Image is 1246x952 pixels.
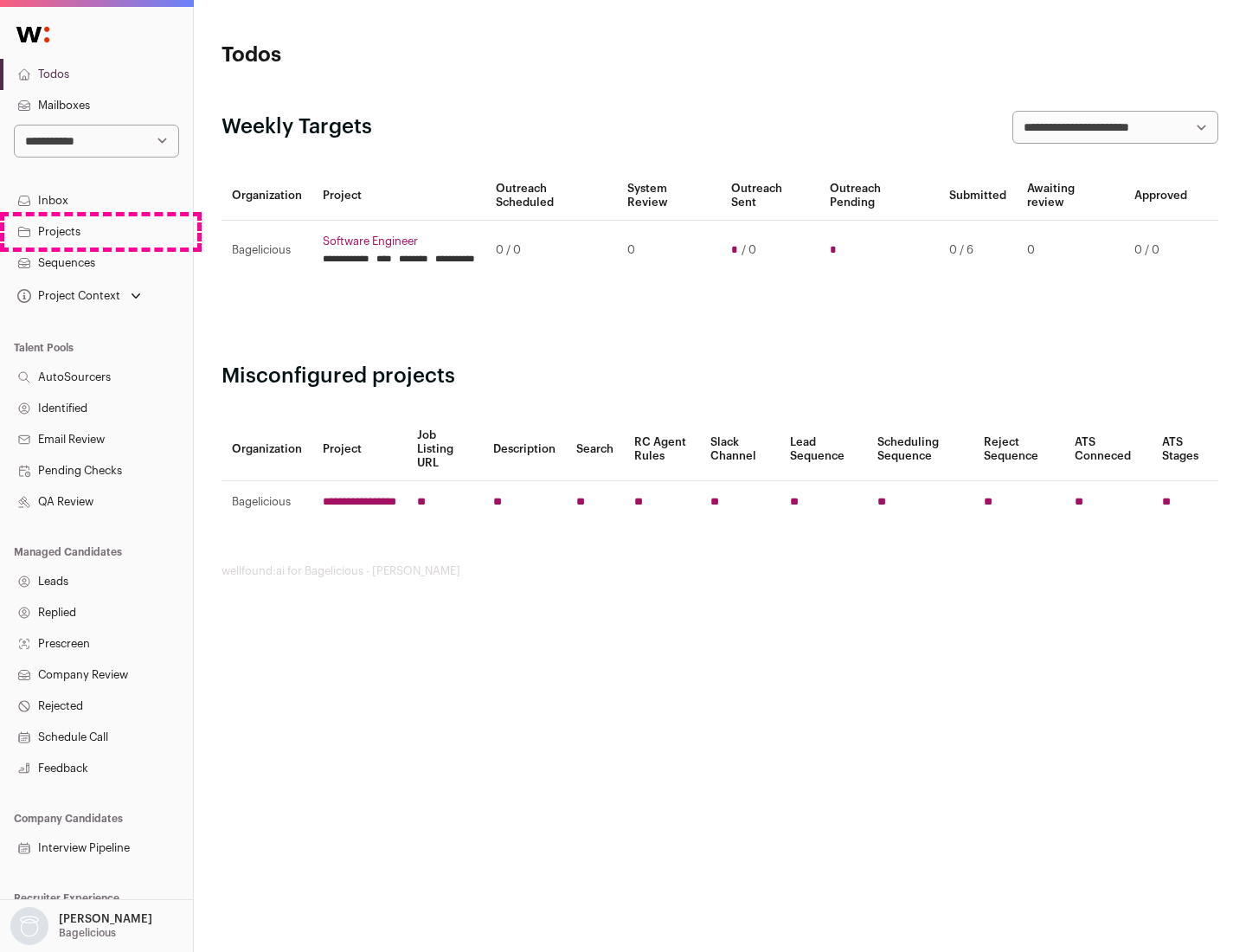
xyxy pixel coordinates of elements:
[323,235,475,248] a: Software Engineer
[819,171,938,221] th: Outreach Pending
[939,221,1017,280] td: 0 / 6
[14,284,145,308] button: Open dropdown
[312,171,485,221] th: Project
[222,564,1218,578] footer: wellfound:ai for Bagelicious - [PERSON_NAME]
[780,418,867,481] th: Lead Sequence
[617,171,720,221] th: System Review
[222,418,312,481] th: Organization
[624,418,699,481] th: RC Agent Rules
[1152,418,1218,481] th: ATS Stages
[10,907,48,945] img: nopic.png
[721,171,820,221] th: Outreach Sent
[222,171,312,221] th: Organization
[939,171,1017,221] th: Submitted
[742,243,756,257] span: / 0
[222,481,312,524] td: Bagelicious
[222,363,1218,390] h2: Misconfigured projects
[59,912,152,926] p: [PERSON_NAME]
[1017,171,1124,221] th: Awaiting review
[617,221,720,280] td: 0
[14,289,120,303] div: Project Context
[566,418,624,481] th: Search
[1124,171,1198,221] th: Approved
[222,42,554,69] h1: Todos
[312,418,407,481] th: Project
[867,418,973,481] th: Scheduling Sequence
[222,221,312,280] td: Bagelicious
[700,418,780,481] th: Slack Channel
[7,907,156,945] button: Open dropdown
[7,17,59,52] img: Wellfound
[485,221,617,280] td: 0 / 0
[973,418,1065,481] th: Reject Sequence
[485,171,617,221] th: Outreach Scheduled
[407,418,483,481] th: Job Listing URL
[1124,221,1198,280] td: 0 / 0
[1017,221,1124,280] td: 0
[59,926,116,940] p: Bagelicious
[1064,418,1151,481] th: ATS Conneced
[222,113,372,141] h2: Weekly Targets
[483,418,566,481] th: Description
